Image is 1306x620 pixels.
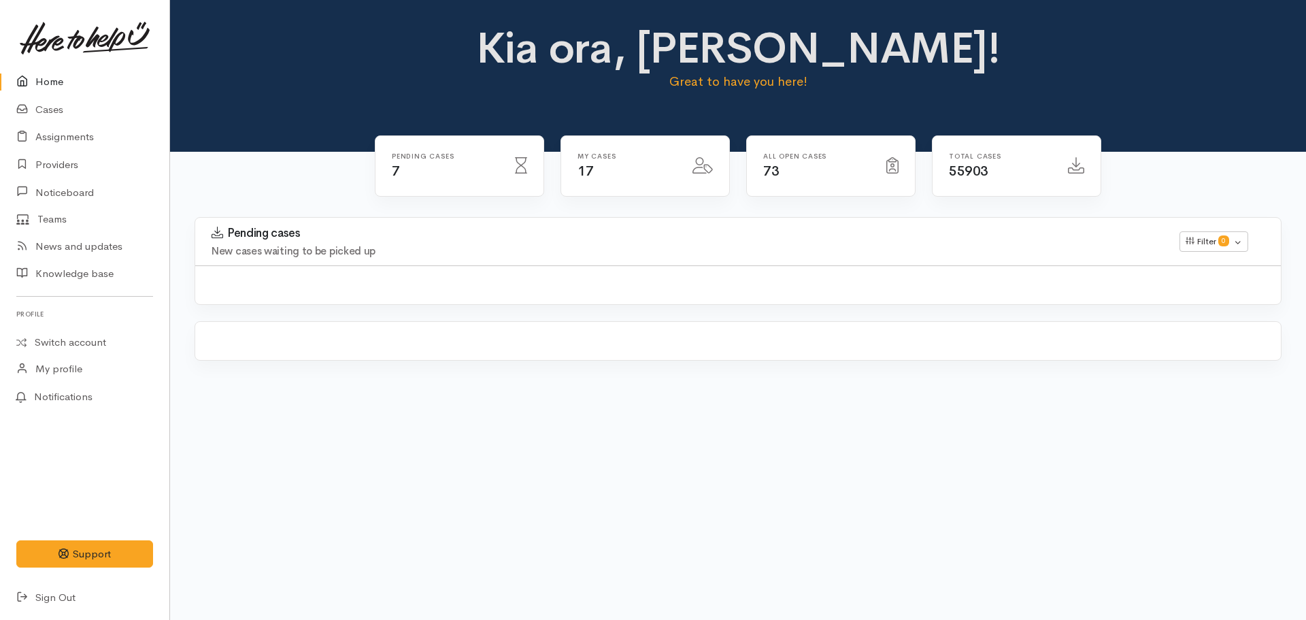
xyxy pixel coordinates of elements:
p: Great to have you here! [471,72,1006,91]
h6: My cases [577,152,676,160]
h3: Pending cases [212,227,1163,240]
button: Support [16,540,153,568]
h6: All Open cases [763,152,870,160]
h6: Profile [16,305,153,323]
h6: Total cases [949,152,1052,160]
button: Filter0 [1179,231,1248,252]
span: 17 [577,163,593,180]
span: 0 [1218,235,1229,246]
span: 73 [763,163,779,180]
h1: Kia ora, [PERSON_NAME]! [471,25,1006,72]
h4: New cases waiting to be picked up [212,246,1163,257]
h6: Pending cases [392,152,499,160]
span: 7 [392,163,400,180]
span: 55903 [949,163,988,180]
